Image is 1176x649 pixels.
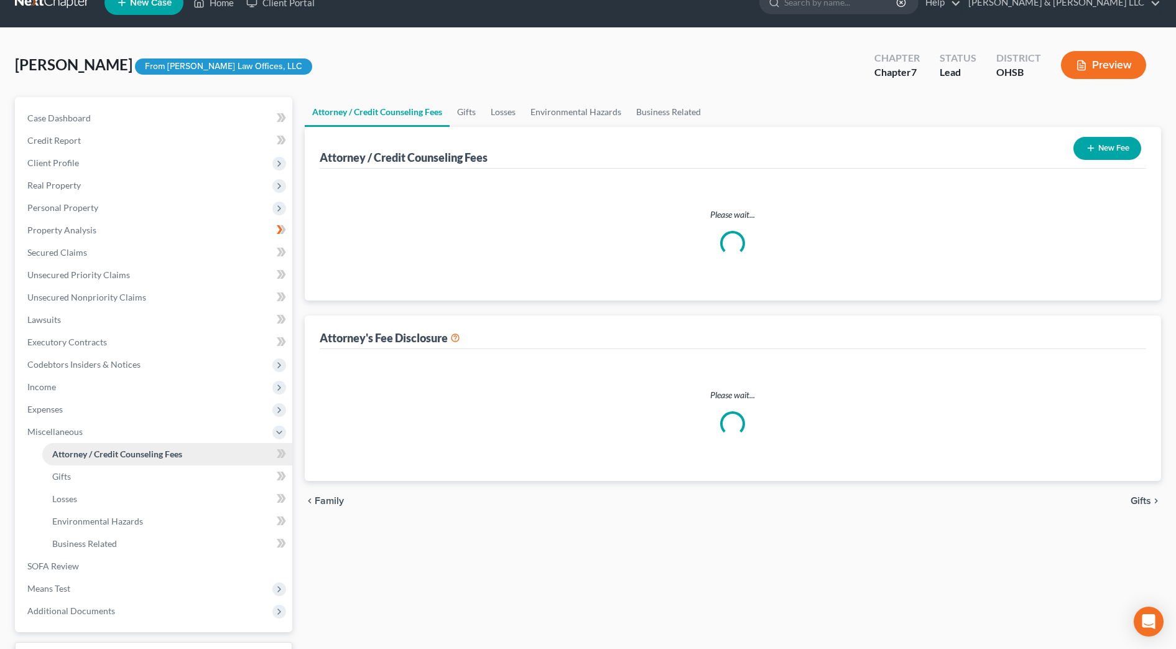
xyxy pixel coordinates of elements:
[52,516,143,526] span: Environmental Hazards
[27,426,83,437] span: Miscellaneous
[305,496,315,506] i: chevron_left
[27,583,70,594] span: Means Test
[996,65,1041,80] div: OHSB
[1131,496,1151,506] span: Gifts
[629,97,708,127] a: Business Related
[305,496,344,506] button: chevron_left Family
[42,465,292,488] a: Gifts
[330,389,1136,401] p: Please wait...
[27,381,56,392] span: Income
[42,533,292,555] a: Business Related
[315,496,344,506] span: Family
[135,58,312,75] div: From [PERSON_NAME] Law Offices, LLC
[874,65,920,80] div: Chapter
[17,219,292,241] a: Property Analysis
[52,449,182,459] span: Attorney / Credit Counseling Fees
[15,55,132,73] span: [PERSON_NAME]
[305,97,450,127] a: Attorney / Credit Counseling Fees
[17,286,292,309] a: Unsecured Nonpriority Claims
[523,97,629,127] a: Environmental Hazards
[27,359,141,370] span: Codebtors Insiders & Notices
[940,65,976,80] div: Lead
[27,292,146,302] span: Unsecured Nonpriority Claims
[27,135,81,146] span: Credit Report
[27,247,87,258] span: Secured Claims
[330,208,1136,221] p: Please wait...
[17,107,292,129] a: Case Dashboard
[1131,496,1161,506] button: Gifts chevron_right
[42,510,292,533] a: Environmental Hazards
[17,331,292,353] a: Executory Contracts
[42,488,292,510] a: Losses
[52,538,117,549] span: Business Related
[450,97,483,127] a: Gifts
[27,225,96,235] span: Property Analysis
[27,113,91,123] span: Case Dashboard
[1073,137,1141,160] button: New Fee
[27,605,115,616] span: Additional Documents
[1134,607,1164,637] div: Open Intercom Messenger
[17,309,292,331] a: Lawsuits
[27,180,81,190] span: Real Property
[320,330,460,345] div: Attorney's Fee Disclosure
[911,66,917,78] span: 7
[52,471,71,482] span: Gifts
[52,493,77,504] span: Losses
[1061,51,1146,79] button: Preview
[1151,496,1161,506] i: chevron_right
[320,150,488,165] div: Attorney / Credit Counseling Fees
[874,51,920,65] div: Chapter
[483,97,523,127] a: Losses
[17,264,292,286] a: Unsecured Priority Claims
[27,404,63,414] span: Expenses
[17,129,292,152] a: Credit Report
[940,51,976,65] div: Status
[27,269,130,280] span: Unsecured Priority Claims
[42,443,292,465] a: Attorney / Credit Counseling Fees
[27,202,98,213] span: Personal Property
[27,337,107,347] span: Executory Contracts
[27,561,79,571] span: SOFA Review
[27,157,79,168] span: Client Profile
[996,51,1041,65] div: District
[17,555,292,577] a: SOFA Review
[27,314,61,325] span: Lawsuits
[17,241,292,264] a: Secured Claims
